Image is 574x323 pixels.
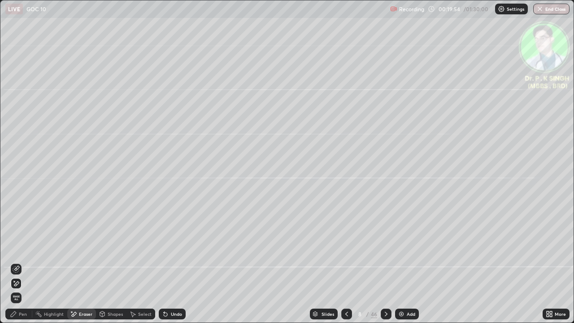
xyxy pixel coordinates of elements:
p: Settings [507,7,524,11]
button: End Class [533,4,570,14]
p: LIVE [8,5,20,13]
img: end-class-cross [536,5,544,13]
div: Select [138,312,152,316]
div: Slides [322,312,334,316]
div: 8 [356,311,365,317]
img: add-slide-button [398,310,405,318]
div: Highlight [44,312,64,316]
div: Add [407,312,415,316]
img: class-settings-icons [498,5,505,13]
div: Undo [171,312,182,316]
div: Pen [19,312,27,316]
div: More [555,312,566,316]
img: recording.375f2c34.svg [390,5,397,13]
p: GOC 10 [26,5,46,13]
p: Recording [399,6,424,13]
div: / [366,311,369,317]
div: 46 [371,310,377,318]
div: Shapes [108,312,123,316]
span: Erase all [11,295,21,301]
div: Eraser [79,312,92,316]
